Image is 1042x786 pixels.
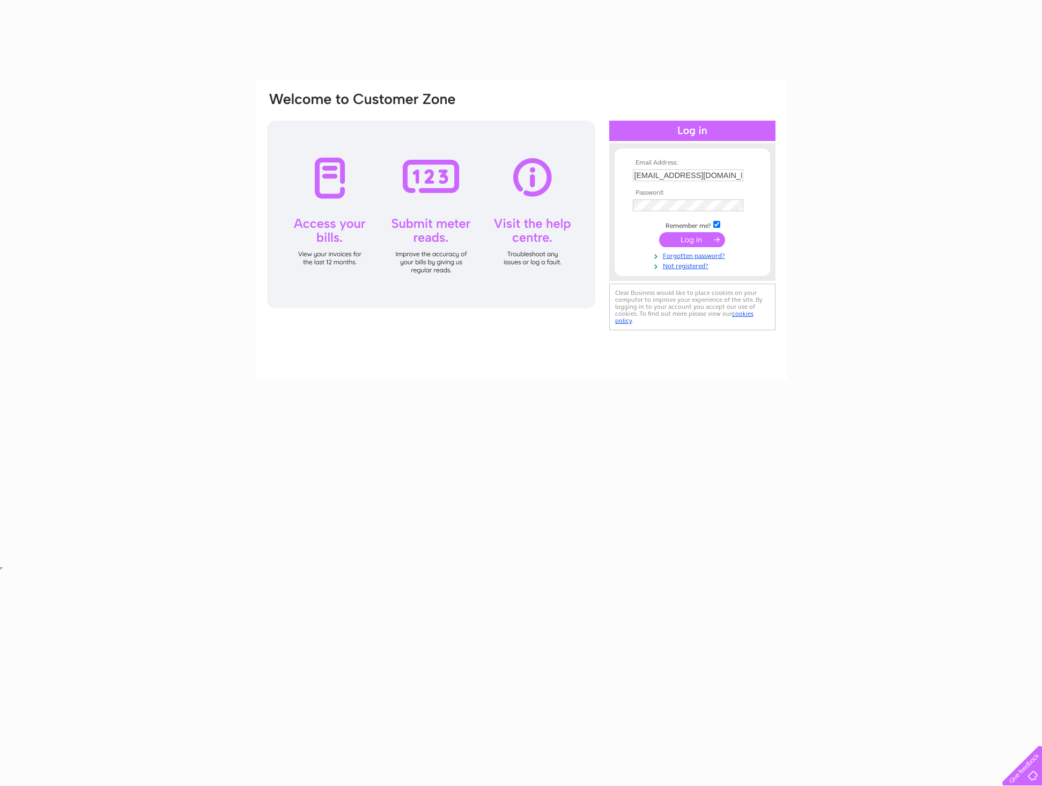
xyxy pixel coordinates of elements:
a: Forgotten password? [633,250,755,260]
div: Clear Business would like to place cookies on your computer to improve your experience of the sit... [609,284,775,330]
input: Submit [659,232,725,247]
a: cookies policy [615,310,753,324]
th: Password: [630,189,755,197]
th: Email Address: [630,159,755,167]
a: Not registered? [633,260,755,270]
td: Remember me? [630,219,755,230]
